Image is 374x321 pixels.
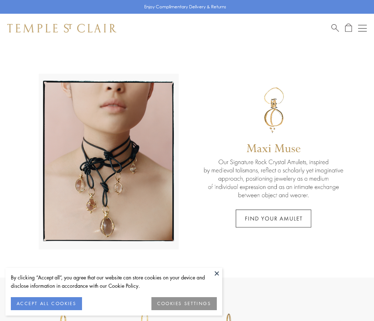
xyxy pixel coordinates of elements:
div: By clicking “Accept all”, you agree that our website can store cookies on your device and disclos... [11,273,217,290]
a: Search [331,23,339,33]
button: ACCEPT ALL COOKIES [11,297,82,310]
img: Temple St. Clair [7,24,116,33]
button: Open navigation [358,24,367,33]
button: COOKIES SETTINGS [151,297,217,310]
p: Enjoy Complimentary Delivery & Returns [144,3,226,10]
a: Open Shopping Bag [345,23,352,33]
